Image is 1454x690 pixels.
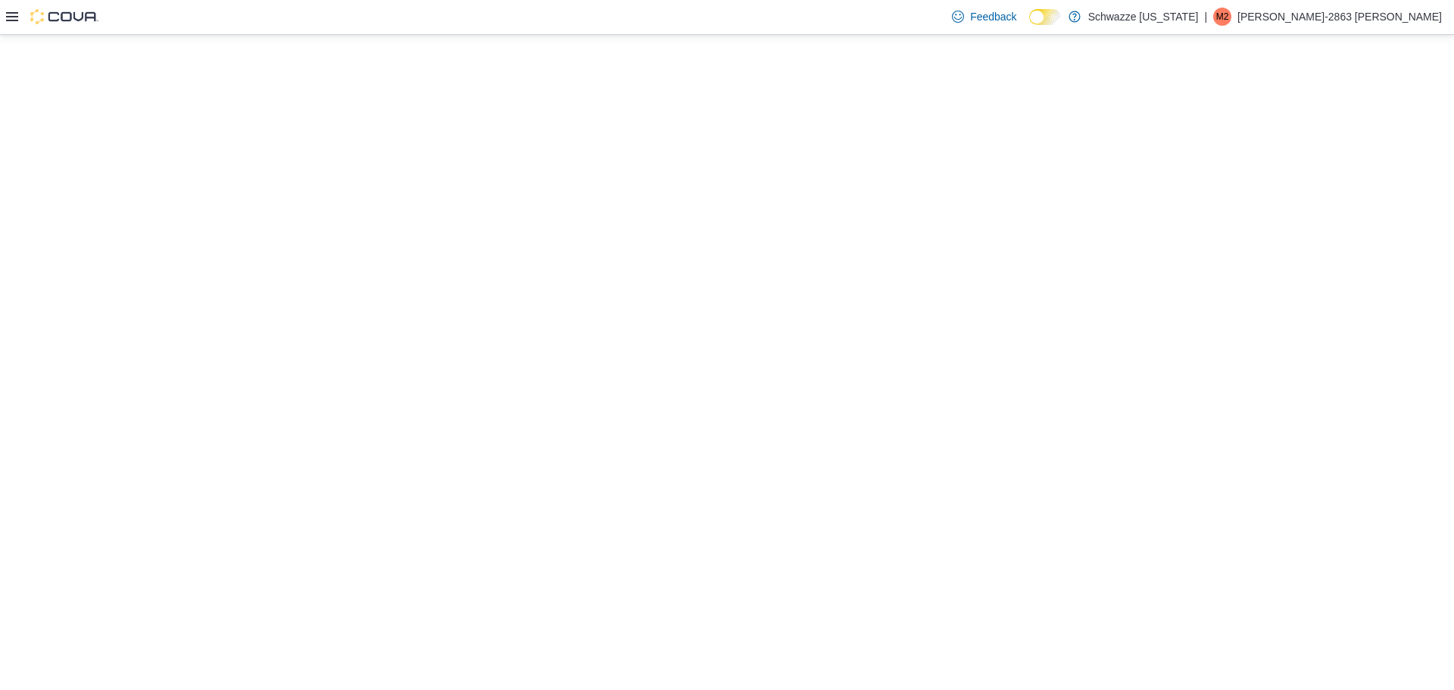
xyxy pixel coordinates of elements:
input: Dark Mode [1029,9,1061,25]
span: Dark Mode [1029,25,1030,26]
a: Feedback [946,2,1022,32]
img: Cova [30,9,98,24]
span: Feedback [970,9,1016,24]
p: Schwazze [US_STATE] [1088,8,1199,26]
span: M2 [1216,8,1229,26]
p: | [1204,8,1207,26]
p: [PERSON_NAME]-2863 [PERSON_NAME] [1237,8,1442,26]
div: Matthew-2863 Turner [1213,8,1231,26]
